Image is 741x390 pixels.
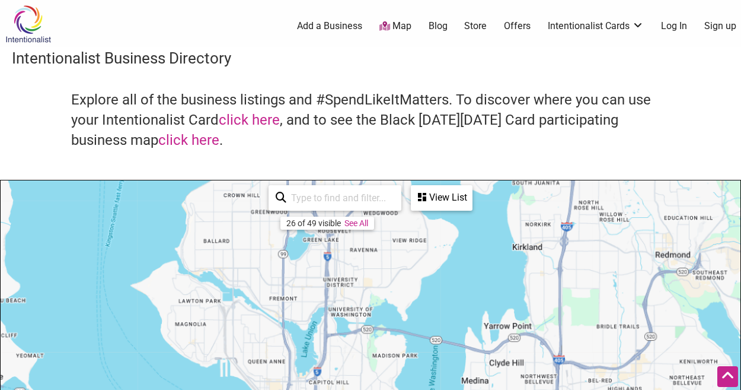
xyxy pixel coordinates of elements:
[158,132,219,148] a: click here
[297,20,362,33] a: Add a Business
[286,186,394,210] input: Type to find and filter...
[411,185,472,211] div: See a list of the visible businesses
[661,20,687,33] a: Log In
[704,20,736,33] a: Sign up
[429,20,448,33] a: Blog
[504,20,531,33] a: Offers
[344,218,368,228] a: See All
[464,20,487,33] a: Store
[219,112,280,128] a: click here
[71,90,670,150] h4: Explore all of the business listings and #SpendLikeItMatters. To discover where you can use your ...
[548,20,644,33] a: Intentionalist Cards
[412,186,471,209] div: View List
[286,218,341,228] div: 26 of 49 visible
[379,20,411,33] a: Map
[12,47,729,69] h3: Intentionalist Business Directory
[269,185,401,211] div: Type to search and filter
[717,366,738,387] div: Scroll Back to Top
